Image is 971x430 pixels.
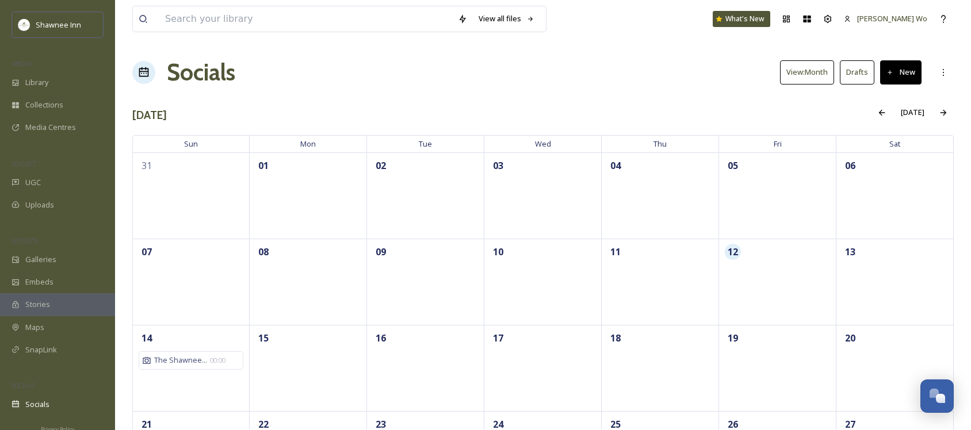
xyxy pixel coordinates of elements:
span: Fri [719,135,836,152]
span: 08 [255,244,272,260]
span: Uploads [25,199,54,210]
span: Media Centres [25,122,76,133]
span: 14 [139,330,155,346]
span: 04 [607,158,624,174]
span: 20 [842,330,858,346]
div: [DATE] [895,101,930,124]
span: Tue [367,135,484,152]
span: 10 [490,244,506,260]
span: 11 [607,244,624,260]
span: 01 [255,158,272,174]
span: 03 [490,158,506,174]
span: [PERSON_NAME] Wo [857,13,927,24]
span: Socials [25,399,49,410]
a: Drafts [840,60,880,84]
span: Library [25,77,48,88]
span: Collections [25,99,63,110]
input: Search your library [159,6,452,32]
span: Shawnee Inn [36,20,81,30]
span: 17 [490,330,506,346]
span: 18 [607,330,624,346]
span: Mon [250,135,367,152]
span: MEDIA [12,59,32,68]
span: 07 [139,244,155,260]
span: SnapLink [25,344,57,355]
span: 19 [725,330,741,346]
button: View:Month [780,60,834,84]
span: 16 [373,330,389,346]
span: WIDGETS [12,236,38,245]
span: 02 [373,158,389,174]
span: 09 [373,244,389,260]
span: Stories [25,299,50,310]
span: UGC [25,177,41,188]
span: Thu [602,135,719,152]
h3: [DATE] [132,107,167,124]
button: New [880,60,922,84]
span: Embeds [25,277,53,287]
span: 31 [139,158,155,174]
span: The Shawnee... [154,355,207,366]
a: What's New [713,11,770,27]
span: COLLECT [12,159,36,168]
button: Open Chat [920,379,954,413]
span: Sat [836,135,954,152]
span: 12 [725,244,741,260]
span: Sun [132,135,250,152]
span: 05 [725,158,741,174]
span: 15 [255,330,272,346]
span: 13 [842,244,858,260]
span: 00:00 [210,356,225,366]
button: Drafts [840,60,874,84]
span: Galleries [25,254,56,265]
a: View all files [473,7,540,30]
img: shawnee-300x300.jpg [18,19,30,30]
a: Socials [167,55,235,90]
span: Wed [484,135,602,152]
span: SOCIALS [12,381,35,390]
span: 06 [842,158,858,174]
span: Maps [25,322,44,333]
a: [PERSON_NAME] Wo [838,7,933,30]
